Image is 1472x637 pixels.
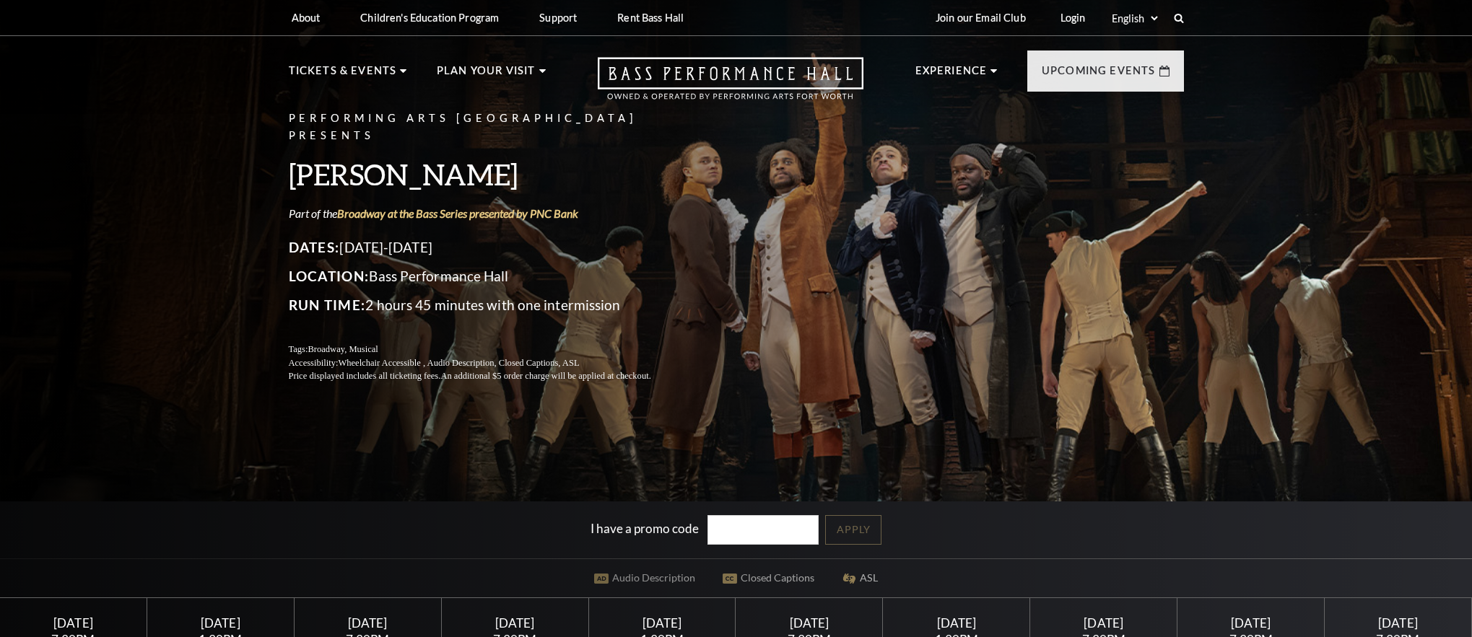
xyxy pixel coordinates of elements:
div: [DATE] [165,615,276,631]
p: Plan Your Visit [437,62,536,88]
p: Tickets & Events [289,62,397,88]
p: About [292,12,321,24]
div: [DATE] [1342,615,1454,631]
p: Price displayed includes all ticketing fees. [289,369,686,383]
p: Children's Education Program [360,12,499,24]
div: [DATE] [312,615,424,631]
p: Upcoming Events [1042,62,1156,88]
div: [DATE] [900,615,1012,631]
div: [DATE] [1048,615,1159,631]
h3: [PERSON_NAME] [289,156,686,193]
span: Dates: [289,239,340,255]
p: Experience [915,62,988,88]
p: Tags: [289,343,686,356]
span: Location: [289,268,370,284]
span: Run Time: [289,296,366,313]
p: Accessibility: [289,356,686,370]
p: Part of the [289,206,686,221]
span: Wheelchair Accessible , Audio Description, Closed Captions, ASL [338,358,579,368]
div: [DATE] [17,615,129,631]
p: 2 hours 45 minutes with one intermission [289,294,686,317]
div: [DATE] [606,615,718,631]
a: Broadway at the Bass Series presented by PNC Bank [337,206,578,220]
div: [DATE] [1195,615,1307,631]
p: Rent Bass Hall [617,12,684,24]
div: [DATE] [458,615,570,631]
div: [DATE] [753,615,865,631]
span: Broadway, Musical [308,344,378,354]
label: I have a promo code [591,520,699,535]
select: Select: [1109,12,1160,25]
p: [DATE]-[DATE] [289,236,686,259]
p: Bass Performance Hall [289,265,686,288]
span: An additional $5 order charge will be applied at checkout. [440,371,650,381]
p: Performing Arts [GEOGRAPHIC_DATA] Presents [289,110,686,146]
p: Support [539,12,577,24]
